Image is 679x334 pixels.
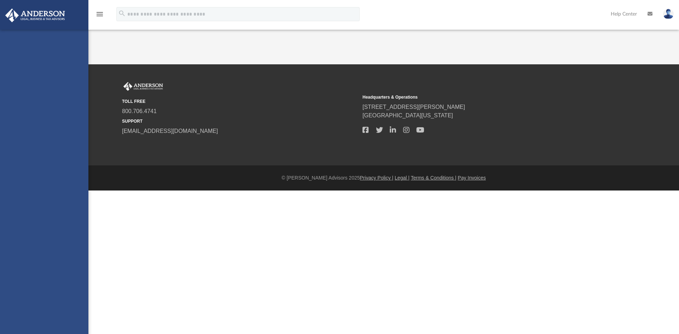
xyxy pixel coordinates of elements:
a: [STREET_ADDRESS][PERSON_NAME] [362,104,465,110]
small: TOLL FREE [122,98,358,105]
a: 800.706.4741 [122,108,157,114]
i: search [118,10,126,17]
img: User Pic [663,9,674,19]
a: Legal | [395,175,410,181]
img: Anderson Advisors Platinum Portal [3,8,67,22]
a: [EMAIL_ADDRESS][DOMAIN_NAME] [122,128,218,134]
div: © [PERSON_NAME] Advisors 2025 [88,174,679,182]
i: menu [95,10,104,18]
a: menu [95,13,104,18]
a: [GEOGRAPHIC_DATA][US_STATE] [362,112,453,118]
a: Pay Invoices [458,175,486,181]
small: SUPPORT [122,118,358,124]
small: Headquarters & Operations [362,94,598,100]
a: Privacy Policy | [360,175,394,181]
img: Anderson Advisors Platinum Portal [122,82,164,91]
a: Terms & Conditions | [411,175,457,181]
